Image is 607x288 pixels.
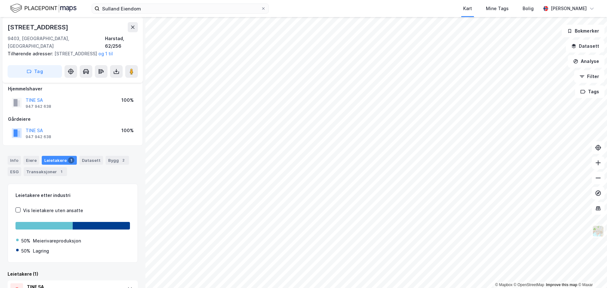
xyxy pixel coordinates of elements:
[58,169,64,175] div: 1
[8,115,138,123] div: Gårdeiere
[23,156,39,165] div: Eiere
[121,127,134,134] div: 100%
[8,22,70,32] div: [STREET_ADDRESS]
[575,258,607,288] iframe: Chat Widget
[100,4,261,13] input: Søk på adresse, matrikkel, gårdeiere, leietakere eller personer
[592,225,604,237] img: Z
[26,134,51,139] div: 947 942 638
[105,35,138,50] div: Harstad, 62/256
[8,167,21,176] div: ESG
[463,5,472,12] div: Kart
[8,65,62,78] button: Tag
[24,167,67,176] div: Transaksjoner
[562,25,604,37] button: Bokmerker
[575,85,604,98] button: Tags
[26,104,51,109] div: 947 942 638
[514,283,544,287] a: OpenStreetMap
[42,156,77,165] div: Leietakere
[495,283,512,287] a: Mapbox
[486,5,509,12] div: Mine Tags
[8,51,54,56] span: Tilhørende adresser:
[33,247,49,255] div: Lagring
[8,85,138,93] div: Hjemmelshaver
[523,5,534,12] div: Bolig
[68,157,74,163] div: 1
[575,258,607,288] div: Kontrollprogram for chat
[574,70,604,83] button: Filter
[566,40,604,52] button: Datasett
[21,247,30,255] div: 50%
[15,192,130,199] div: Leietakere etter industri
[79,156,103,165] div: Datasett
[8,35,105,50] div: 9403, [GEOGRAPHIC_DATA], [GEOGRAPHIC_DATA]
[551,5,587,12] div: [PERSON_NAME]
[8,50,133,58] div: [STREET_ADDRESS]
[8,156,21,165] div: Info
[121,96,134,104] div: 100%
[8,270,138,278] div: Leietakere (1)
[546,283,577,287] a: Improve this map
[23,207,83,214] div: Vis leietakere uten ansatte
[21,237,30,245] div: 50%
[10,3,77,14] img: logo.f888ab2527a4732fd821a326f86c7f29.svg
[568,55,604,68] button: Analyse
[120,157,126,163] div: 2
[33,237,81,245] div: Meierivareproduksjon
[106,156,129,165] div: Bygg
